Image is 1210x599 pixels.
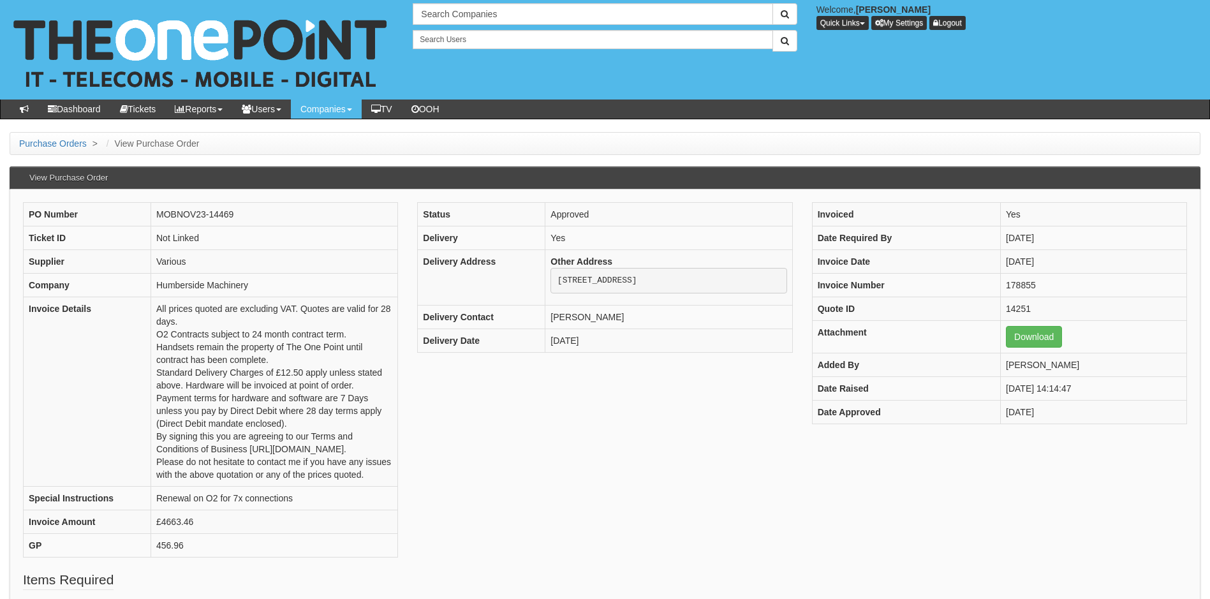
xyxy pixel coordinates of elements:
[151,297,398,487] td: All prices quoted are excluding VAT. Quotes are valid for 28 days. O2 Contracts subject to 24 mon...
[24,534,151,558] th: GP
[110,100,166,119] a: Tickets
[812,321,1000,353] th: Attachment
[1006,326,1062,348] a: Download
[812,377,1000,401] th: Date Raised
[24,274,151,297] th: Company
[24,487,151,510] th: Special Instructions
[812,297,1000,321] th: Quote ID
[151,534,398,558] td: 456.96
[1001,250,1187,274] td: [DATE]
[23,570,114,590] legend: Items Required
[402,100,449,119] a: OOH
[413,3,772,25] input: Search Companies
[418,250,545,306] th: Delivery Address
[151,510,398,534] td: £4663.46
[812,203,1000,226] th: Invoiced
[1001,297,1187,321] td: 14251
[545,305,792,329] td: [PERSON_NAME]
[151,487,398,510] td: Renewal on O2 for 7x connections
[871,16,927,30] a: My Settings
[1001,401,1187,424] td: [DATE]
[550,256,612,267] b: Other Address
[812,353,1000,377] th: Added By
[291,100,362,119] a: Companies
[929,16,966,30] a: Logout
[812,226,1000,250] th: Date Required By
[418,305,545,329] th: Delivery Contact
[418,329,545,352] th: Delivery Date
[23,167,114,189] h3: View Purchase Order
[812,250,1000,274] th: Invoice Date
[165,100,232,119] a: Reports
[89,138,101,149] span: >
[151,226,398,250] td: Not Linked
[812,274,1000,297] th: Invoice Number
[856,4,931,15] b: [PERSON_NAME]
[418,203,545,226] th: Status
[362,100,402,119] a: TV
[545,203,792,226] td: Approved
[812,401,1000,424] th: Date Approved
[151,203,398,226] td: MOBNOV23-14469
[545,329,792,352] td: [DATE]
[38,100,110,119] a: Dashboard
[1001,377,1187,401] td: [DATE] 14:14:47
[418,226,545,250] th: Delivery
[232,100,291,119] a: Users
[816,16,869,30] button: Quick Links
[24,510,151,534] th: Invoice Amount
[24,203,151,226] th: PO Number
[807,3,1210,30] div: Welcome,
[151,250,398,274] td: Various
[1001,274,1187,297] td: 178855
[103,137,200,150] li: View Purchase Order
[1001,353,1187,377] td: [PERSON_NAME]
[151,274,398,297] td: Humberside Machinery
[1001,203,1187,226] td: Yes
[550,268,786,293] pre: [STREET_ADDRESS]
[1001,226,1187,250] td: [DATE]
[19,138,87,149] a: Purchase Orders
[24,297,151,487] th: Invoice Details
[24,250,151,274] th: Supplier
[413,30,772,49] input: Search Users
[545,226,792,250] td: Yes
[24,226,151,250] th: Ticket ID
